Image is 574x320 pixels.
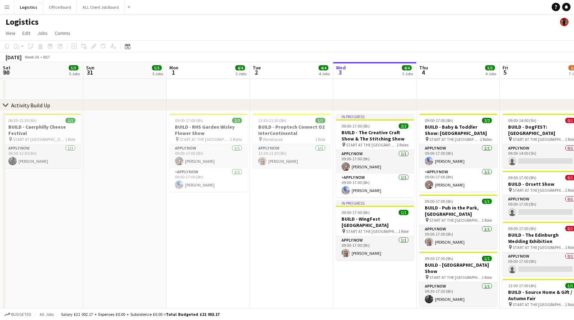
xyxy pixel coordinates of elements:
span: 1/1 [482,199,492,204]
span: View [6,30,15,36]
span: Thu [419,64,428,71]
span: START AT THE [GEOGRAPHIC_DATA] [179,137,230,142]
span: Week 36 [23,54,40,60]
span: 09:00-14:00 (5h) [508,118,536,123]
span: 2/2 [399,123,408,129]
div: 3 Jobs [236,71,246,76]
span: 2 Roles [480,137,492,142]
span: 06:30-12:30 (6h) [8,118,37,123]
span: 09:00-17:00 (8h) [508,175,536,180]
button: ALL Client Job Board [77,0,125,14]
a: Edit [20,29,33,38]
div: 09:00-17:00 (8h)2/2BUILD - Baby & Toddler Show: [GEOGRAPHIC_DATA] START AT THE [GEOGRAPHIC_DATA]2... [419,114,497,192]
app-card-role: APPLY NOW1/109:00-17:00 (8h)[PERSON_NAME] [336,174,414,197]
span: 5/5 [485,65,495,70]
app-job-card: In progress09:00-17:00 (8h)2/2BUILD - The Creative Craft Show & The Stitching Show START AT THE [... [336,114,414,197]
a: Comms [52,29,73,38]
h3: BUILD - [GEOGRAPHIC_DATA] Show [419,262,497,274]
span: 31 [85,68,94,76]
span: 2/2 [232,118,242,123]
h3: BUILD - WingFest [GEOGRAPHIC_DATA] [336,216,414,228]
span: Comms [55,30,70,36]
span: 5/5 [69,65,78,70]
div: Salary £21 002.17 + Expenses £0.00 + Subsistence £0.00 = [61,312,220,317]
span: START AT THE [GEOGRAPHIC_DATA] [429,275,482,280]
button: Office Board [43,0,77,14]
span: 5/5 [152,65,162,70]
span: 2 Roles [397,142,408,147]
span: 13:30-21:30 (8h) [258,118,286,123]
span: Mon [169,64,178,71]
span: 1/1 [315,118,325,123]
span: START AT [GEOGRAPHIC_DATA] [13,137,65,142]
span: 30 [2,68,10,76]
a: View [3,29,18,38]
span: 1/1 [399,210,408,215]
app-card-role: APPLY NOW1/109:00-17:00 (8h)[PERSON_NAME] [336,236,414,260]
span: All jobs [38,312,55,317]
a: Jobs [35,29,51,38]
span: START AT THE [GEOGRAPHIC_DATA] [346,142,397,147]
app-user-avatar: Desiree Ramsey [560,18,568,26]
app-card-role: APPLY NOW1/109:00-17:00 (8h)[PERSON_NAME] [419,168,497,192]
span: 3 [335,68,346,76]
span: Fri [503,64,508,71]
app-card-role: APPLY NOW1/109:00-17:00 (8h)[PERSON_NAME] [419,225,497,249]
span: 2/2 [482,118,492,123]
span: 4/4 [402,65,412,70]
span: 1/1 [482,256,492,261]
span: Edit [22,30,30,36]
div: 4 Jobs [485,71,496,76]
span: 4/4 [235,65,245,70]
span: 09:00-17:00 (8h) [425,199,453,204]
app-job-card: In progress09:00-17:00 (8h)1/1BUILD - WingFest [GEOGRAPHIC_DATA] START AT THE [GEOGRAPHIC_DATA]1 ... [336,200,414,260]
h3: BUILD - RHS Garden Wisley Flower Show [169,124,247,136]
span: START AT THE [GEOGRAPHIC_DATA] [429,218,482,223]
span: 13:00-17:00 (4h) [508,283,536,288]
span: 09:00-17:00 (8h) [175,118,203,123]
span: START AT THE [GEOGRAPHIC_DATA] [346,229,398,234]
span: 2 [252,68,261,76]
div: In progress [336,200,414,206]
span: START AT THE [GEOGRAPHIC_DATA] [513,137,565,142]
span: START AT THE [GEOGRAPHIC_DATA] [513,245,565,250]
span: 1 Role [482,218,492,223]
span: 4/4 [319,65,328,70]
app-card-role: APPLY NOW1/109:00-17:00 (8h)[PERSON_NAME] [419,144,497,168]
app-card-role: APPLY NOW1/109:00-17:00 (8h)[PERSON_NAME] [169,144,247,168]
div: 4 Jobs [319,71,330,76]
app-job-card: 13:30-21:30 (8h)1/1BUILD - Proptech Connect O2 InterContinental Warehouse1 RoleAPPLY NOW1/113:30-... [253,114,331,168]
span: 09:00-17:00 (8h) [342,123,370,129]
app-job-card: 09:00-17:00 (8h)2/2BUILD - RHS Garden Wisley Flower Show START AT THE [GEOGRAPHIC_DATA]2 RolesAPP... [169,114,247,192]
button: Logistics [14,0,43,14]
span: 09:00-17:00 (8h) [425,118,453,123]
span: 1 [168,68,178,76]
div: In progress [336,114,414,119]
div: [DATE] [6,54,22,61]
span: START AT THE [GEOGRAPHIC_DATA] [429,137,480,142]
app-card-role: APPLY NOW1/113:30-21:30 (8h)[PERSON_NAME] [253,144,331,168]
button: Budgeted [3,311,32,318]
div: 5 Jobs [152,71,163,76]
app-job-card: 09:00-17:00 (8h)1/1BUILD - Pub in the Park, [GEOGRAPHIC_DATA] START AT THE [GEOGRAPHIC_DATA]1 Rol... [419,195,497,249]
div: Activity Build Up [11,102,50,109]
h1: Logistics [6,17,39,27]
app-job-card: 09:30-17:30 (8h)1/1BUILD - [GEOGRAPHIC_DATA] Show START AT THE [GEOGRAPHIC_DATA]1 RoleAPPLY NOW1/... [419,252,497,306]
app-card-role: APPLY NOW1/109:00-17:00 (8h)[PERSON_NAME] [336,150,414,174]
span: 1 Role [398,229,408,234]
app-job-card: 06:30-12:30 (6h)1/1BUILD - Caerphilly Cheese Festival START AT [GEOGRAPHIC_DATA]1 RoleAPPLY NOW1/... [3,114,81,168]
span: 1 Role [65,137,75,142]
span: START AT THE [GEOGRAPHIC_DATA] [513,188,565,193]
span: Wed [336,64,346,71]
app-card-role: APPLY NOW1/109:00-17:00 (8h)[PERSON_NAME] [169,168,247,192]
span: 09:00-17:00 (8h) [342,210,370,215]
span: 2 Roles [230,137,242,142]
span: Sat [3,64,10,71]
h3: BUILD - Baby & Toddler Show: [GEOGRAPHIC_DATA] [419,124,497,136]
app-card-role: APPLY NOW1/106:30-12:30 (6h)[PERSON_NAME] [3,144,81,168]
